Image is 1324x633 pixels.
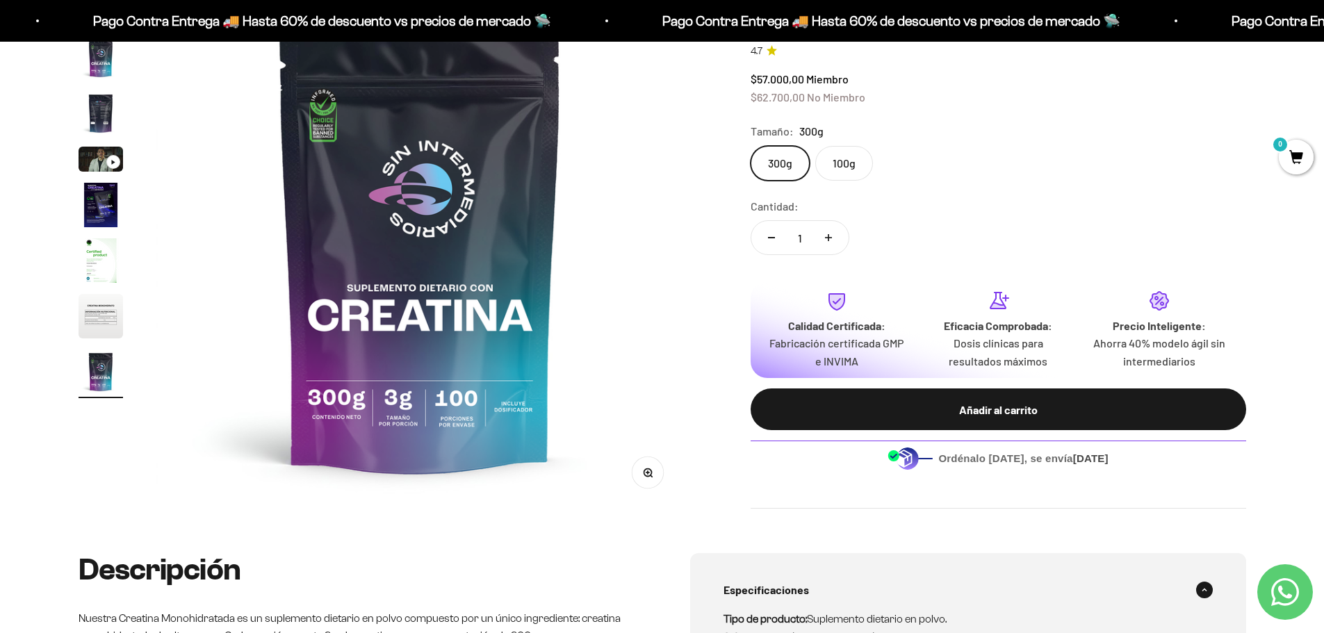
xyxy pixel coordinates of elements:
img: Despacho sin intermediarios [888,447,933,470]
strong: Eficacia Comprobada: [944,319,1052,332]
span: $62.700,00 [751,90,805,104]
a: 0 [1279,151,1314,166]
button: Ir al artículo 4 [79,91,123,140]
button: Añadir al carrito [751,388,1246,430]
button: Ir al artículo 3 [79,35,123,84]
b: [DATE] [1073,452,1109,464]
p: Pago Contra Entrega 🚚 Hasta 60% de descuento vs precios de mercado 🛸 [446,10,904,32]
span: $57.000,00 [751,72,804,85]
button: Ir al artículo 8 [79,294,123,343]
span: Miembro [806,72,849,85]
img: Creatina Monohidrato [79,350,123,394]
p: Fabricación certificada GMP e INVIMA [767,334,906,370]
span: Ordénalo [DATE], se envía [938,451,1108,466]
a: 4.74.7 de 5.0 estrellas [751,44,1246,59]
mark: 0 [1272,136,1289,153]
button: Ir al artículo 7 [79,238,123,287]
button: Aumentar cantidad [808,221,849,254]
img: Creatina Monohidrato [79,294,123,338]
span: 4.7 [751,44,762,59]
strong: Calidad Certificada: [788,319,885,332]
span: Especificaciones [724,581,809,599]
strong: Tipo de producto: [724,613,807,625]
p: Dosis clínicas para resultados máximos [929,334,1068,370]
img: Creatina Monohidrato [79,91,123,135]
legend: Tamaño: [751,122,794,140]
button: Ir al artículo 5 [79,147,123,176]
p: Ahorra 40% modelo ágil sin intermediarios [1090,334,1229,370]
button: Ir al artículo 6 [79,183,123,231]
div: Añadir al carrito [778,401,1218,419]
img: Creatina Monohidrato [79,183,123,227]
img: Creatina Monohidrato [79,238,123,283]
strong: Precio Inteligente: [1113,319,1206,332]
summary: Especificaciones [724,567,1213,613]
button: Reducir cantidad [751,221,792,254]
button: Ir al artículo 9 [79,350,123,398]
span: 300g [799,122,824,140]
label: Cantidad: [751,197,799,215]
h2: Descripción [79,553,635,586]
span: No Miembro [807,90,865,104]
img: Creatina Monohidrato [79,35,123,80]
